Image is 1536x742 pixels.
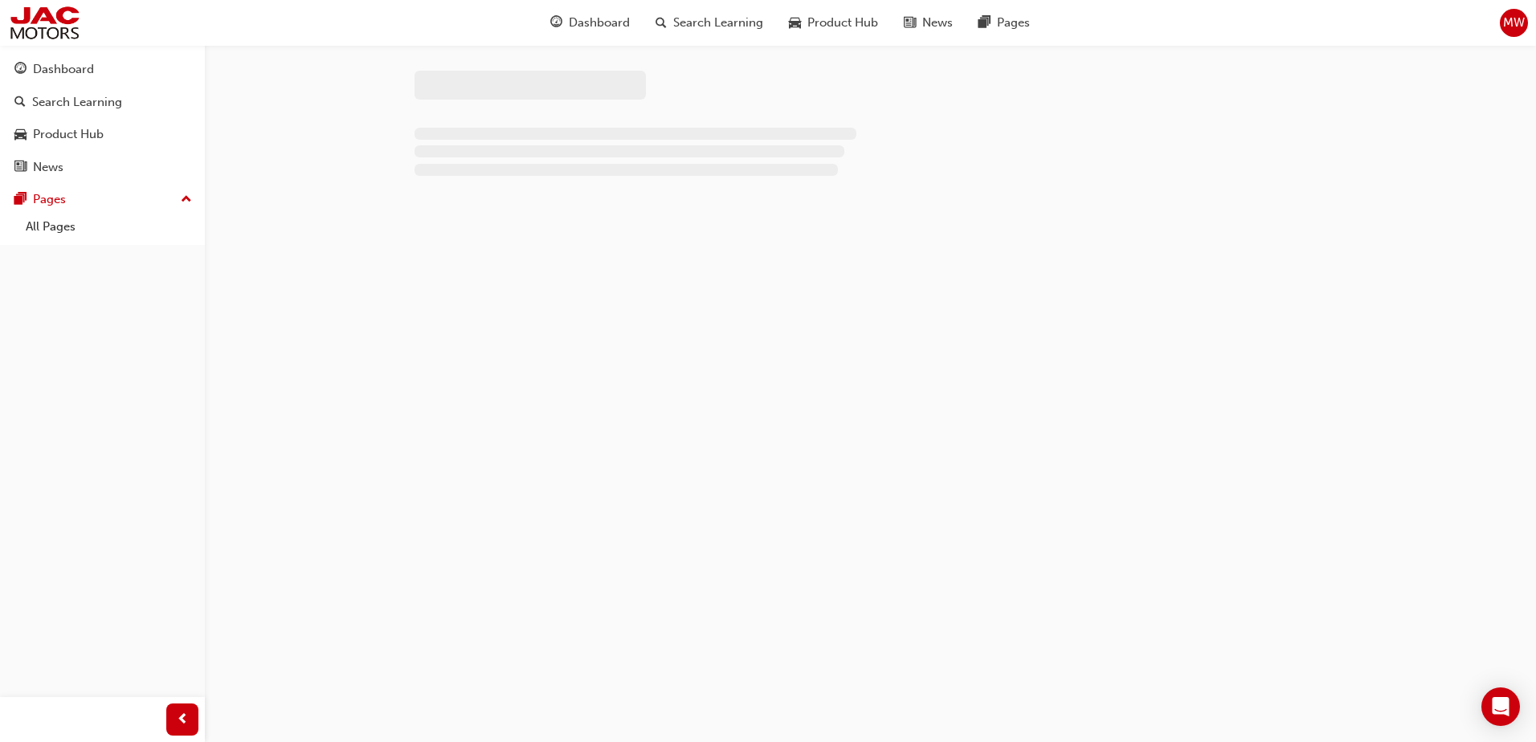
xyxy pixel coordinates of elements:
span: car-icon [14,128,27,142]
img: jac-portal [8,5,81,41]
span: MW [1503,14,1525,32]
a: Search Learning [6,88,198,117]
span: Dashboard [569,14,630,32]
span: guage-icon [14,63,27,77]
span: guage-icon [550,13,562,33]
a: Product Hub [6,120,198,149]
div: Search Learning [32,93,122,112]
a: news-iconNews [891,6,966,39]
span: News [922,14,953,32]
div: Product Hub [33,125,104,144]
a: News [6,153,198,182]
a: Dashboard [6,55,198,84]
a: All Pages [19,214,198,239]
span: search-icon [14,96,26,110]
div: Pages [33,190,66,209]
button: MW [1500,9,1528,37]
button: DashboardSearch LearningProduct HubNews [6,51,198,185]
a: car-iconProduct Hub [776,6,891,39]
span: pages-icon [14,193,27,207]
span: prev-icon [177,710,189,730]
span: up-icon [181,190,192,210]
a: guage-iconDashboard [537,6,643,39]
div: News [33,158,63,177]
button: Pages [6,185,198,214]
span: pages-icon [978,13,991,33]
a: pages-iconPages [966,6,1043,39]
span: Product Hub [807,14,878,32]
span: car-icon [789,13,801,33]
span: Pages [997,14,1030,32]
div: Open Intercom Messenger [1481,687,1520,726]
a: search-iconSearch Learning [643,6,776,39]
span: news-icon [904,13,916,33]
div: Dashboard [33,60,94,79]
span: search-icon [656,13,667,33]
span: news-icon [14,161,27,175]
span: Search Learning [673,14,763,32]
